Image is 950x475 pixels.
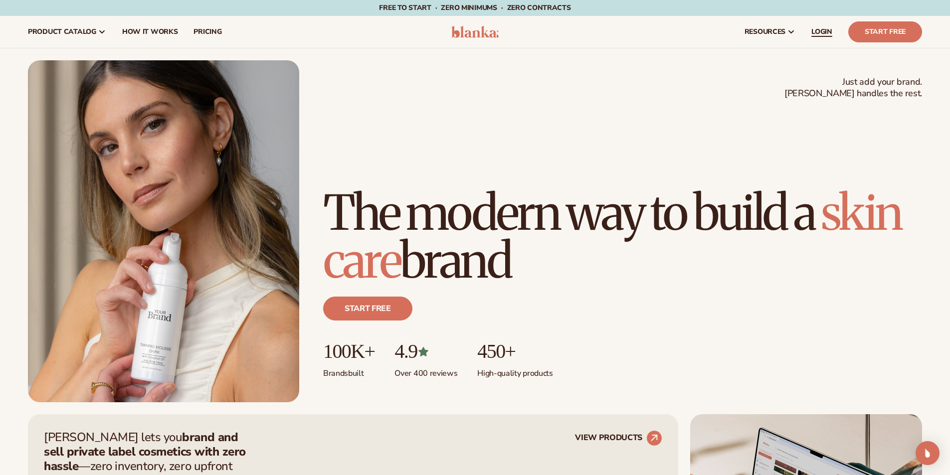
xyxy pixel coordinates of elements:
span: product catalog [28,28,96,36]
span: skin care [323,183,901,291]
span: Free to start · ZERO minimums · ZERO contracts [379,3,570,12]
strong: brand and sell private label cosmetics with zero hassle [44,429,246,474]
img: logo [451,26,499,38]
p: 450+ [477,340,553,362]
div: Open Intercom Messenger [916,441,940,465]
p: High-quality products [477,362,553,379]
a: pricing [186,16,229,48]
span: How It Works [122,28,178,36]
h1: The modern way to build a brand [323,189,922,285]
p: Over 400 reviews [394,362,457,379]
a: VIEW PRODUCTS [575,430,662,446]
a: LOGIN [803,16,840,48]
a: Start free [323,297,412,320]
p: 4.9 [394,340,457,362]
a: Start Free [848,21,922,42]
p: Brands built [323,362,375,379]
a: How It Works [114,16,186,48]
a: resources [737,16,803,48]
span: Just add your brand. [PERSON_NAME] handles the rest. [784,76,922,100]
img: Female holding tanning mousse. [28,60,299,402]
span: LOGIN [811,28,832,36]
a: product catalog [20,16,114,48]
span: pricing [193,28,221,36]
span: resources [745,28,785,36]
p: 100K+ [323,340,375,362]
